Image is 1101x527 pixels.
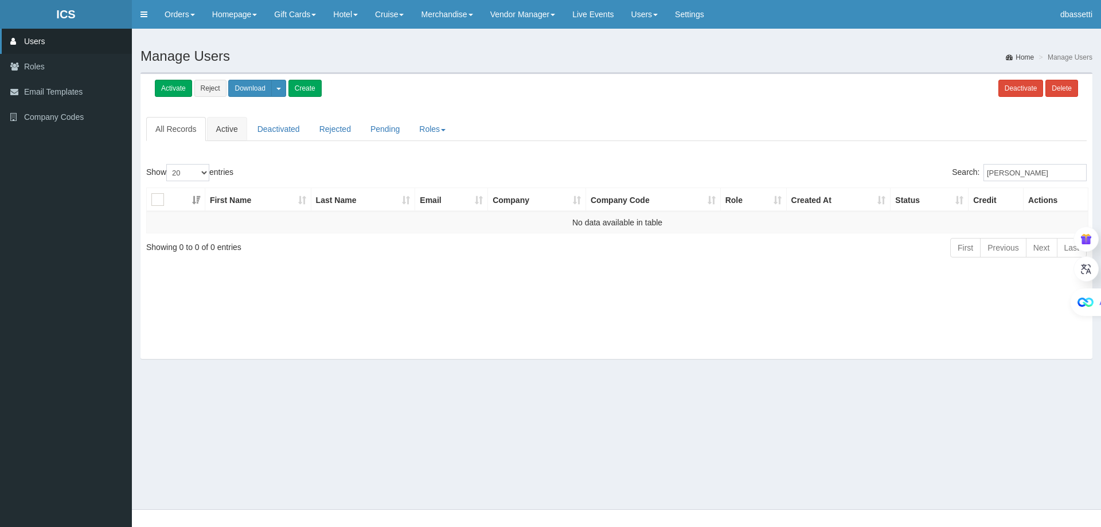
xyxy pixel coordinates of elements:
[56,8,75,21] b: ICS
[147,212,1088,233] td: No data available in table
[488,188,586,211] th: Company: activate to sort column ascending
[950,238,981,257] a: First
[24,37,45,46] span: Users
[1057,238,1087,257] a: Last
[205,188,311,211] th: First Name: activate to sort column ascending
[207,117,247,141] a: Active
[586,188,721,211] th: Company Code: activate to sort column ascending
[24,87,83,96] span: Email Templates
[155,80,192,97] a: Activate
[787,188,891,211] th: Created At: activate to sort column ascending
[998,80,1044,97] a: Deactivate
[248,117,309,141] a: Deactivated
[1060,10,1092,19] span: dbassetti
[24,112,84,122] span: Company Codes
[146,164,233,181] label: Show entries
[166,164,209,181] select: Showentries
[1026,238,1057,257] a: Next
[1024,188,1088,211] th: Actions
[980,238,1026,257] a: Previous
[891,188,969,211] th: Status: activate to sort column ascending
[146,117,206,141] a: All Records
[24,62,45,71] span: Roles
[410,117,455,141] a: Roles
[288,80,322,97] a: Create
[361,117,409,141] a: Pending
[228,80,271,97] button: Download
[952,164,1087,181] label: Search:
[146,237,528,253] div: Showing 0 to 0 of 0 entries
[721,188,787,211] th: Role: activate to sort column ascending
[310,117,360,141] a: Rejected
[140,49,1092,64] h1: Manage Users
[1036,53,1092,63] li: Manage Users
[415,188,488,211] th: Email: activate to sort column ascending
[983,164,1087,181] input: Search:
[311,188,416,211] th: Last Name: activate to sort column ascending
[969,188,1024,211] th: Credit
[194,80,227,97] a: Reject
[1045,80,1078,97] a: Delete
[1006,53,1034,63] a: Home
